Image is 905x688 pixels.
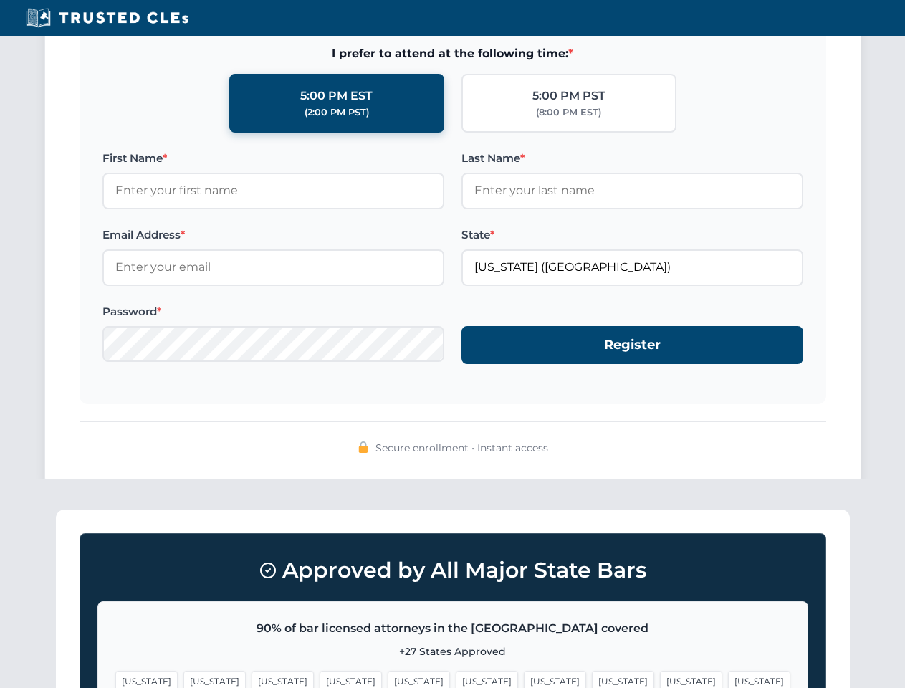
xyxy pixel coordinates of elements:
[300,87,373,105] div: 5:00 PM EST
[536,105,601,120] div: (8:00 PM EST)
[461,173,803,209] input: Enter your last name
[102,44,803,63] span: I prefer to attend at the following time:
[375,440,548,456] span: Secure enrollment • Instant access
[21,7,193,29] img: Trusted CLEs
[102,226,444,244] label: Email Address
[305,105,369,120] div: (2:00 PM PST)
[97,551,808,590] h3: Approved by All Major State Bars
[102,303,444,320] label: Password
[102,150,444,167] label: First Name
[115,644,790,659] p: +27 States Approved
[358,441,369,453] img: 🔒
[461,249,803,285] input: Florida (FL)
[102,173,444,209] input: Enter your first name
[532,87,605,105] div: 5:00 PM PST
[461,326,803,364] button: Register
[461,150,803,167] label: Last Name
[115,619,790,638] p: 90% of bar licensed attorneys in the [GEOGRAPHIC_DATA] covered
[461,226,803,244] label: State
[102,249,444,285] input: Enter your email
